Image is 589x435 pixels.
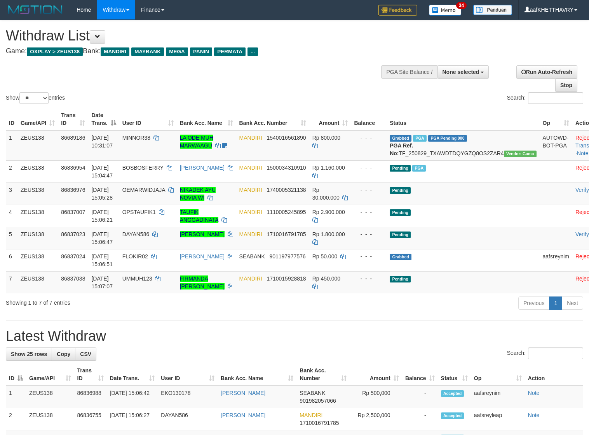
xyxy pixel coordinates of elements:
span: [DATE] 15:05:28 [91,187,113,201]
div: - - - [354,134,383,142]
span: Copy 1710016791785 to clipboard [267,231,306,237]
span: Rp 50.000 [312,253,338,260]
input: Search: [528,347,583,359]
span: None selected [443,69,479,75]
span: Accepted [441,390,464,397]
td: 86836988 [74,386,107,408]
td: 2 [6,408,26,430]
td: TF_250829_TXAWDTDQYGZQ8OS2ZAR4 [387,130,539,161]
td: ZEUS138 [26,386,74,408]
th: Op: activate to sort column ascending [540,108,572,130]
td: Rp 500,000 [350,386,402,408]
span: OEMARWIDJAJA [122,187,165,193]
span: Pending [390,232,411,238]
span: Copy 1540016561890 to clipboard [267,135,306,141]
span: Copy [57,351,70,357]
span: Copy 1500034310910 to clipboard [267,165,306,171]
td: ZEUS138 [17,130,58,161]
span: Copy 1110005245895 to clipboard [267,209,306,215]
span: [DATE] 15:06:21 [91,209,113,223]
a: Copy [52,347,75,361]
span: Grabbed [390,135,411,142]
div: - - - [354,186,383,194]
span: MANDIRI [239,165,262,171]
span: MAYBANK [131,47,164,56]
span: MANDIRI [239,231,262,237]
th: Bank Acc. Name: activate to sort column ascending [177,108,236,130]
img: MOTION_logo.png [6,4,65,16]
td: - [402,386,438,408]
h1: Withdraw List [6,28,385,44]
div: - - - [354,164,383,172]
a: Next [562,296,583,310]
a: Previous [518,296,549,310]
span: [DATE] 15:04:47 [91,165,113,179]
span: MANDIRI [239,275,262,282]
b: PGA Ref. No: [390,142,413,156]
th: Amount: activate to sort column ascending [350,363,402,386]
a: FIRMANDA [PERSON_NAME] [180,275,225,289]
input: Search: [528,92,583,104]
th: Balance: activate to sort column ascending [402,363,438,386]
a: [PERSON_NAME] [221,390,265,396]
td: ZEUS138 [26,408,74,430]
span: [DATE] 15:06:47 [91,231,113,245]
span: Copy 901982057066 to clipboard [300,398,336,404]
span: MANDIRI [239,209,262,215]
span: PANIN [190,47,212,56]
h4: Game: Bank: [6,47,385,55]
th: Amount: activate to sort column ascending [309,108,351,130]
td: 1 [6,130,17,161]
a: [PERSON_NAME] [180,165,225,171]
div: - - - [354,275,383,282]
div: - - - [354,208,383,216]
span: MANDIRI [101,47,129,56]
a: [PERSON_NAME] [221,412,265,418]
span: Pending [390,276,411,282]
th: Trans ID: activate to sort column ascending [74,363,107,386]
td: 86836755 [74,408,107,430]
th: Trans ID: activate to sort column ascending [58,108,88,130]
span: Copy 1710015928818 to clipboard [267,275,306,282]
span: Grabbed [390,254,411,260]
a: Verify [575,187,589,193]
td: 6 [6,249,17,271]
span: 86836954 [61,165,85,171]
span: Pending [390,165,411,172]
span: FLOKIR02 [122,253,148,260]
th: Action [525,363,583,386]
span: CSV [80,351,91,357]
a: Note [528,390,540,396]
span: Rp 800.000 [312,135,340,141]
td: ZEUS138 [17,182,58,205]
a: Show 25 rows [6,347,52,361]
span: BOSBOSFERRY [122,165,164,171]
span: Show 25 rows [11,351,47,357]
td: - [402,408,438,430]
div: - - - [354,253,383,260]
span: [DATE] 15:06:51 [91,253,113,267]
td: aafsreynim [471,386,525,408]
td: ZEUS138 [17,160,58,182]
a: Stop [555,79,577,92]
a: Note [528,412,540,418]
span: MINNOR38 [122,135,150,141]
span: SEABANK [239,253,265,260]
span: Rp 1.160.000 [312,165,345,171]
span: Pending [390,187,411,194]
td: ZEUS138 [17,227,58,249]
th: Bank Acc. Number: activate to sort column ascending [296,363,350,386]
td: ZEUS138 [17,271,58,293]
span: MANDIRI [300,412,322,418]
span: Copy 1740005321138 to clipboard [267,187,306,193]
div: PGA Site Balance / [381,65,437,79]
div: - - - [354,230,383,238]
td: [DATE] 15:06:27 [107,408,158,430]
h1: Latest Withdraw [6,328,583,344]
a: [PERSON_NAME] [180,253,225,260]
div: Showing 1 to 7 of 7 entries [6,296,240,307]
th: User ID: activate to sort column ascending [119,108,177,130]
th: Op: activate to sort column ascending [471,363,525,386]
span: Copy 1710016791785 to clipboard [300,420,339,426]
span: Pending [390,209,411,216]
